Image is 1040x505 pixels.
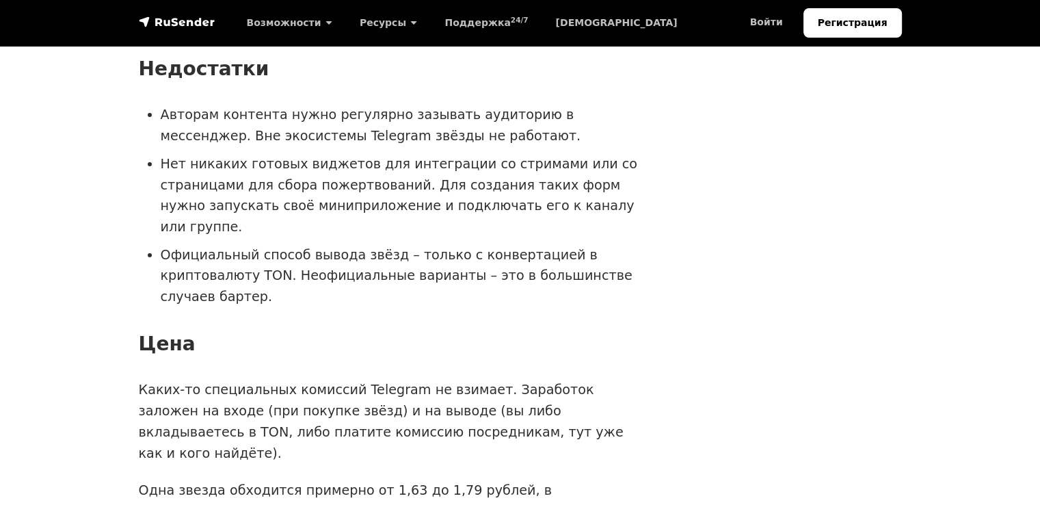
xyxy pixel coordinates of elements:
[161,105,642,146] li: Авторам контента нужно регулярно зазывать аудиторию в мессенджер. Вне экосистемы Telegram звёзды ...
[346,9,431,37] a: Ресурсы
[233,9,346,37] a: Возможности
[139,333,642,356] h4: Цена
[736,8,797,36] a: Войти
[161,154,642,238] li: Нет никаких готовых виджетов для интеграции со стримами или со страницами для сбора пожертвований...
[542,9,691,37] a: [DEMOGRAPHIC_DATA]
[431,9,542,37] a: Поддержка24/7
[161,245,642,308] li: Официальный способ вывода звёзд – только с конвертацией в криптовалюту TON. Неофициальные вариант...
[803,8,902,38] a: Регистрация
[139,15,215,29] img: RuSender
[511,16,529,24] sup: 24/7
[139,380,642,464] p: Каких-то специальных комиссий Telegram не взимает. Заработок заложен на входе (при покупке звёзд)...
[139,57,642,81] h4: Недостатки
